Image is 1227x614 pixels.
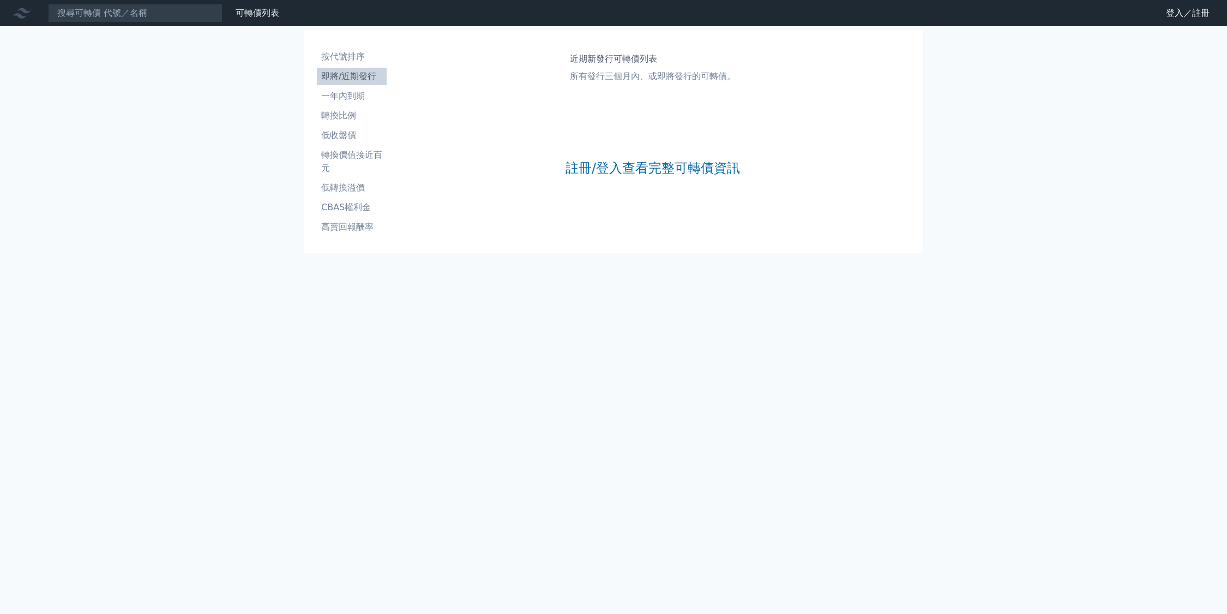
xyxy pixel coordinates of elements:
[317,129,387,142] li: 低收盤價
[1157,4,1218,22] a: 登入／註冊
[566,159,740,177] a: 註冊/登入查看完整可轉債資訊
[570,52,736,65] h1: 近期新發行可轉債列表
[48,4,222,22] input: 搜尋可轉債 代號／名稱
[317,127,387,144] a: 低收盤價
[317,148,387,175] li: 轉換價值接近百元
[317,220,387,234] li: 高賣回報酬率
[317,107,387,124] a: 轉換比例
[317,50,387,63] li: 按代號排序
[317,181,387,194] li: 低轉換溢價
[317,70,387,83] li: 即將/近期發行
[570,70,736,83] p: 所有發行三個月內、或即將發行的可轉債。
[317,218,387,236] a: 高賣回報酬率
[317,201,387,214] li: CBAS權利金
[317,48,387,65] a: 按代號排序
[236,8,279,18] a: 可轉債列表
[317,68,387,85] a: 即將/近期發行
[317,90,387,103] li: 一年內到期
[317,109,387,122] li: 轉換比例
[317,179,387,196] a: 低轉換溢價
[317,146,387,177] a: 轉換價值接近百元
[317,87,387,105] a: 一年內到期
[317,199,387,216] a: CBAS權利金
